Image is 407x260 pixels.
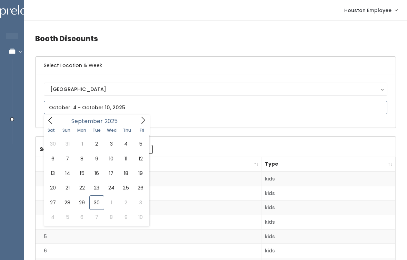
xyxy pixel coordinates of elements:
[261,157,396,172] th: Type: activate to sort column ascending
[119,128,135,132] span: Thu
[104,195,119,210] span: October 1, 2025
[36,215,261,230] td: 4
[75,180,89,195] span: September 22, 2025
[133,210,148,224] span: October 10, 2025
[59,128,74,132] span: Sun
[75,151,89,166] span: September 8, 2025
[119,195,133,210] span: October 2, 2025
[89,210,104,224] span: October 7, 2025
[133,195,148,210] span: October 3, 2025
[60,210,75,224] span: October 5, 2025
[261,186,396,201] td: kids
[261,201,396,215] td: kids
[36,186,261,201] td: 2
[36,244,261,258] td: 6
[75,210,89,224] span: October 6, 2025
[104,128,119,132] span: Wed
[89,137,104,151] span: September 2, 2025
[89,166,104,180] span: September 16, 2025
[60,151,75,166] span: September 7, 2025
[133,137,148,151] span: September 5, 2025
[104,137,119,151] span: September 3, 2025
[89,180,104,195] span: September 23, 2025
[60,180,75,195] span: September 21, 2025
[44,83,387,96] button: [GEOGRAPHIC_DATA]
[75,166,89,180] span: September 15, 2025
[74,128,89,132] span: Mon
[103,117,123,126] input: Year
[36,229,261,244] td: 5
[261,215,396,230] td: kids
[60,137,75,151] span: August 31, 2025
[261,229,396,244] td: kids
[261,171,396,186] td: kids
[75,137,89,151] span: September 1, 2025
[119,180,133,195] span: September 25, 2025
[135,128,150,132] span: Fri
[46,195,60,210] span: September 27, 2025
[36,201,261,215] td: 3
[60,195,75,210] span: September 28, 2025
[75,195,89,210] span: September 29, 2025
[46,137,60,151] span: August 30, 2025
[36,171,261,186] td: 1
[133,180,148,195] span: September 26, 2025
[46,180,60,195] span: September 20, 2025
[36,57,396,74] h6: Select Location & Week
[119,137,133,151] span: September 4, 2025
[46,210,60,224] span: October 4, 2025
[89,195,104,210] span: September 30, 2025
[104,151,119,166] span: September 10, 2025
[104,210,119,224] span: October 8, 2025
[50,85,381,93] div: [GEOGRAPHIC_DATA]
[44,101,387,114] input: October 4 - October 10, 2025
[344,7,391,14] span: Houston Employee
[44,128,59,132] span: Sat
[60,166,75,180] span: September 14, 2025
[40,145,153,154] label: Search:
[133,151,148,166] span: September 12, 2025
[46,151,60,166] span: September 6, 2025
[119,166,133,180] span: September 18, 2025
[104,180,119,195] span: September 24, 2025
[104,166,119,180] span: September 17, 2025
[261,244,396,258] td: kids
[46,166,60,180] span: September 13, 2025
[71,119,103,124] span: September
[35,29,396,48] h4: Booth Discounts
[119,210,133,224] span: October 9, 2025
[119,151,133,166] span: September 11, 2025
[89,128,104,132] span: Tue
[36,157,261,172] th: Booth Number: activate to sort column descending
[337,3,404,18] a: Houston Employee
[133,166,148,180] span: September 19, 2025
[89,151,104,166] span: September 9, 2025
